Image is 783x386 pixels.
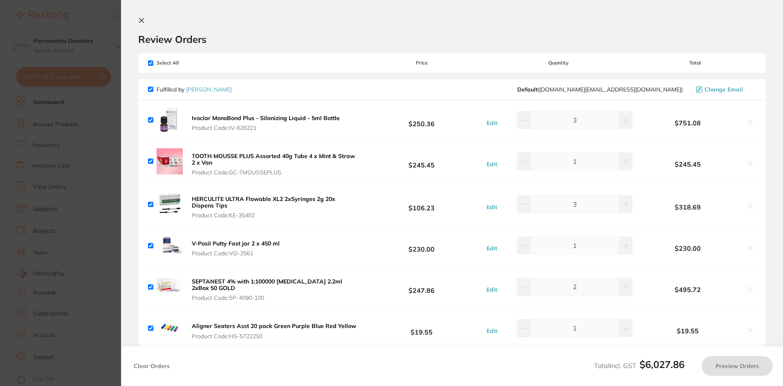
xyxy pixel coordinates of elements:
[192,278,342,292] b: SEPTANEST 4% with 1:100000 [MEDICAL_DATA] 2.2ml 2xBox 50 GOLD
[131,356,172,376] button: Clear Orders
[484,119,500,127] button: Edit
[192,333,356,339] span: Product Code: HS-5722250
[484,245,500,252] button: Edit
[484,161,500,168] button: Edit
[157,148,183,174] img: bTk5djQ0aQ
[635,245,741,252] b: $230.00
[635,161,741,168] b: $245.45
[635,286,741,293] b: $495.72
[157,315,183,341] img: ZDB5eDYzaQ
[482,60,635,66] span: Quantity
[189,278,361,301] button: SEPTANEST 4% with 1:100000 [MEDICAL_DATA] 2.2ml 2xBox 50 GOLD Product Code:SP-4090-100
[157,86,232,93] p: Fulfilled by
[192,212,358,219] span: Product Code: KE-35402
[635,119,741,127] b: $751.08
[361,60,482,66] span: Price
[138,33,766,45] h2: Review Orders
[189,322,359,339] button: Aligner Seaters Asst 20 pack Green Purple Blue Red Yellow Product Code:HS-5722250
[192,240,280,247] b: V-Posil Putty Fast jar 2 x 450 ml
[361,154,482,169] b: $245.45
[635,60,756,66] span: Total
[361,238,482,253] b: $230.00
[361,112,482,127] b: $250.36
[192,250,280,257] span: Product Code: VO-2561
[192,195,335,209] b: HERCULITE ULTRA Flowable XL2 2xSyringes 2g 20x Dispens Tips
[361,279,482,295] b: $247.86
[192,125,340,131] span: Product Code: IV-626221
[704,86,743,93] span: Change Email
[594,361,684,370] span: Total Incl. GST
[635,203,741,211] b: $318.69
[484,327,500,335] button: Edit
[517,86,683,93] span: customer.care@henryschein.com.au
[157,232,183,259] img: bThuczJzdQ
[186,86,232,93] a: [PERSON_NAME]
[189,195,361,219] button: HERCULITE ULTRA Flowable XL2 2xSyringes 2g 20x Dispens Tips Product Code:KE-35402
[192,169,358,176] span: Product Code: GC-TMOUSSEPLUS
[484,203,500,211] button: Edit
[148,60,230,66] span: Select All
[192,322,356,330] b: Aligner Seaters Asst 20 pack Green Purple Blue Red Yellow
[189,114,342,132] button: Ivoclar MonoBond Plus - Silanizing Liquid - 5ml Bottle Product Code:IV-626221
[157,191,183,217] img: YWkydGtzcw
[693,86,756,93] button: Change Email
[192,295,358,301] span: Product Code: SP-4090-100
[702,356,773,376] button: Preview Orders
[361,197,482,212] b: $106.23
[517,86,538,93] b: Default
[361,321,482,336] b: $19.55
[157,107,183,133] img: MGhnZjk4cg
[189,240,282,257] button: V-Posil Putty Fast jar 2 x 450 ml Product Code:VO-2561
[639,358,684,370] b: $6,027.86
[192,152,355,166] b: TOOTH MOUSSE PLUS Assorted 40g Tube 4 x Mint & Straw 2 x Van
[484,286,500,293] button: Edit
[189,152,361,176] button: TOOTH MOUSSE PLUS Assorted 40g Tube 4 x Mint & Straw 2 x Van Product Code:GC-TMOUSSEPLUS
[192,114,340,122] b: Ivoclar MonoBond Plus - Silanizing Liquid - 5ml Bottle
[635,327,741,335] b: $19.55
[157,274,183,300] img: dG9vNHdlMQ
